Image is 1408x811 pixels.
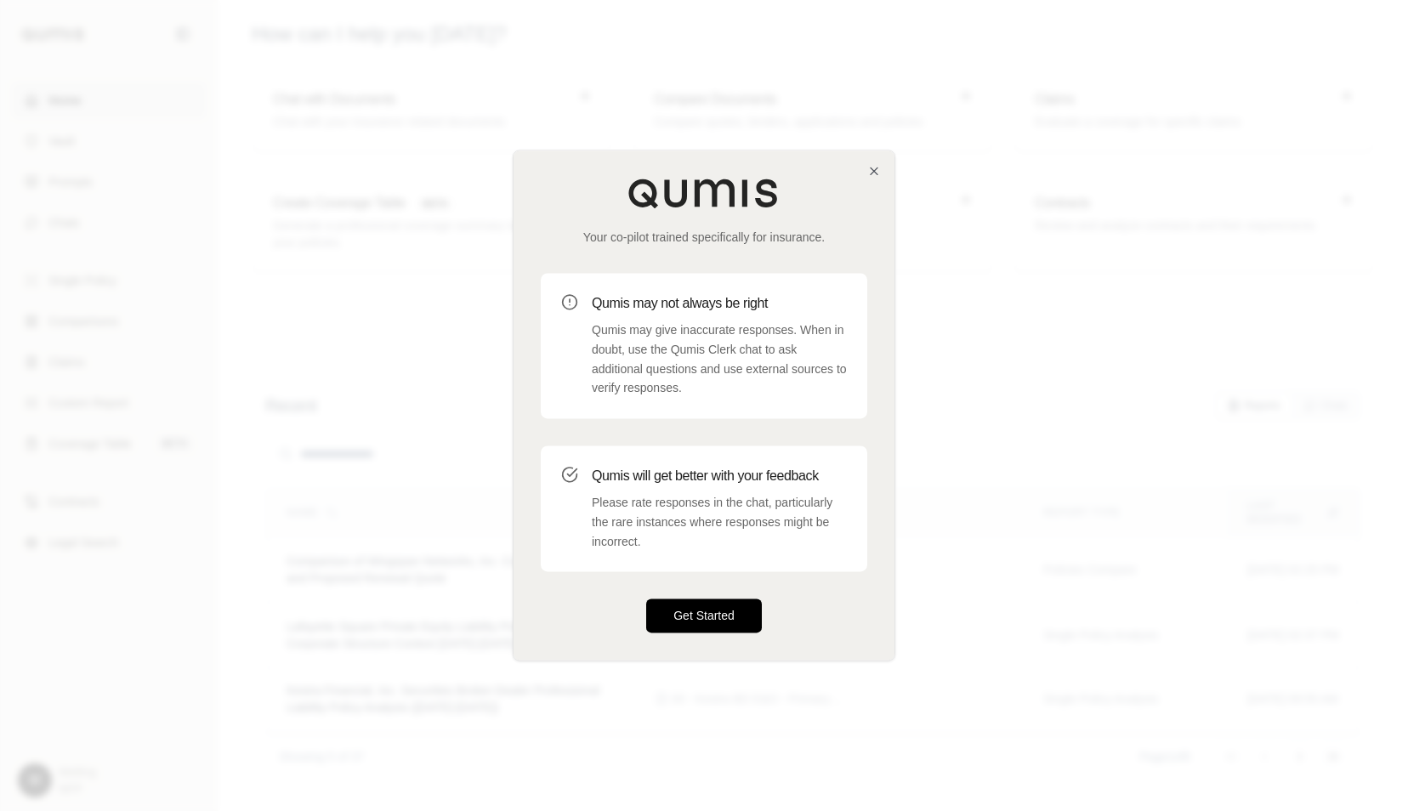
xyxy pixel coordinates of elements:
[592,466,847,486] h3: Qumis will get better with your feedback
[627,178,781,208] img: Qumis Logo
[592,320,847,398] p: Qumis may give inaccurate responses. When in doubt, use the Qumis Clerk chat to ask additional qu...
[541,229,867,246] p: Your co-pilot trained specifically for insurance.
[646,599,762,633] button: Get Started
[592,293,847,314] h3: Qumis may not always be right
[592,493,847,551] p: Please rate responses in the chat, particularly the rare instances where responses might be incor...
